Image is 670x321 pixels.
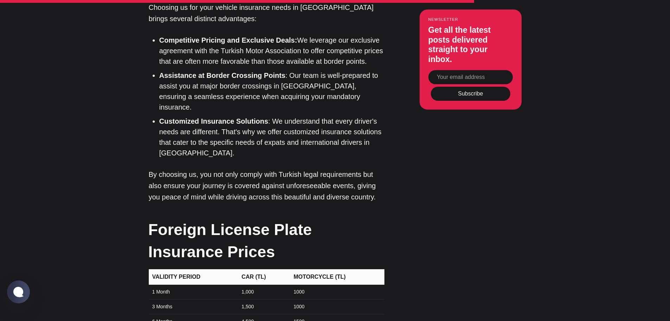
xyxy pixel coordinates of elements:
li: We leverage our exclusive agreement with the Turkish Motor Association to offer competitive price... [159,35,384,67]
th: CAR (TL) [237,269,289,285]
td: 1,000 [237,285,289,300]
p: By choosing us, you not only comply with Turkish legal requirements but also ensure your journey ... [149,169,384,203]
input: Your email address [428,70,513,84]
small: Newsletter [428,17,513,21]
td: 1 Month [149,285,237,300]
td: 1000 [289,285,384,300]
strong: Assistance at Border Crossing Points [159,72,286,79]
th: MOTORCYCLE (TL) [289,269,384,285]
p: Choosing us for your vehicle insurance needs in [GEOGRAPHIC_DATA] brings several distinct advanta... [149,2,384,24]
td: 1,500 [237,299,289,314]
li: : We understand that every driver's needs are different. That's why we offer customized insurance... [159,116,384,158]
strong: Competitive Pricing and Exclusive Deals: [159,36,297,44]
button: Subscribe [431,87,510,101]
li: : Our team is well-prepared to assist you at major border crossings in [GEOGRAPHIC_DATA], ensurin... [159,70,384,112]
strong: Customized Insurance Solutions [159,117,268,125]
h3: Get all the latest posts delivered straight to your inbox. [428,25,513,64]
td: 3 Months [149,299,237,314]
th: VALIDITY PERIOD [149,269,237,285]
td: 1000 [289,299,384,314]
h2: Foreign License Plate Insurance Prices [148,218,384,263]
